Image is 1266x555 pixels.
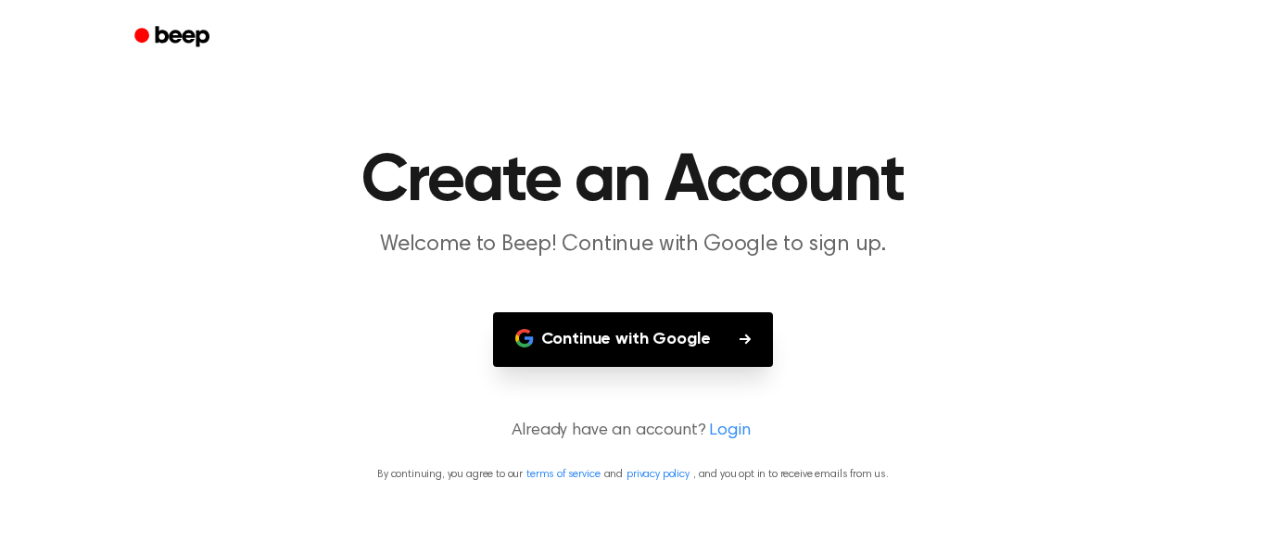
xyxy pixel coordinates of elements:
[526,469,600,480] a: terms of service
[627,469,690,480] a: privacy policy
[493,312,774,367] button: Continue with Google
[158,148,1108,215] h1: Create an Account
[22,466,1244,483] p: By continuing, you agree to our and , and you opt in to receive emails from us.
[121,19,226,56] a: Beep
[277,230,989,260] p: Welcome to Beep! Continue with Google to sign up.
[709,419,750,444] a: Login
[22,419,1244,444] p: Already have an account?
